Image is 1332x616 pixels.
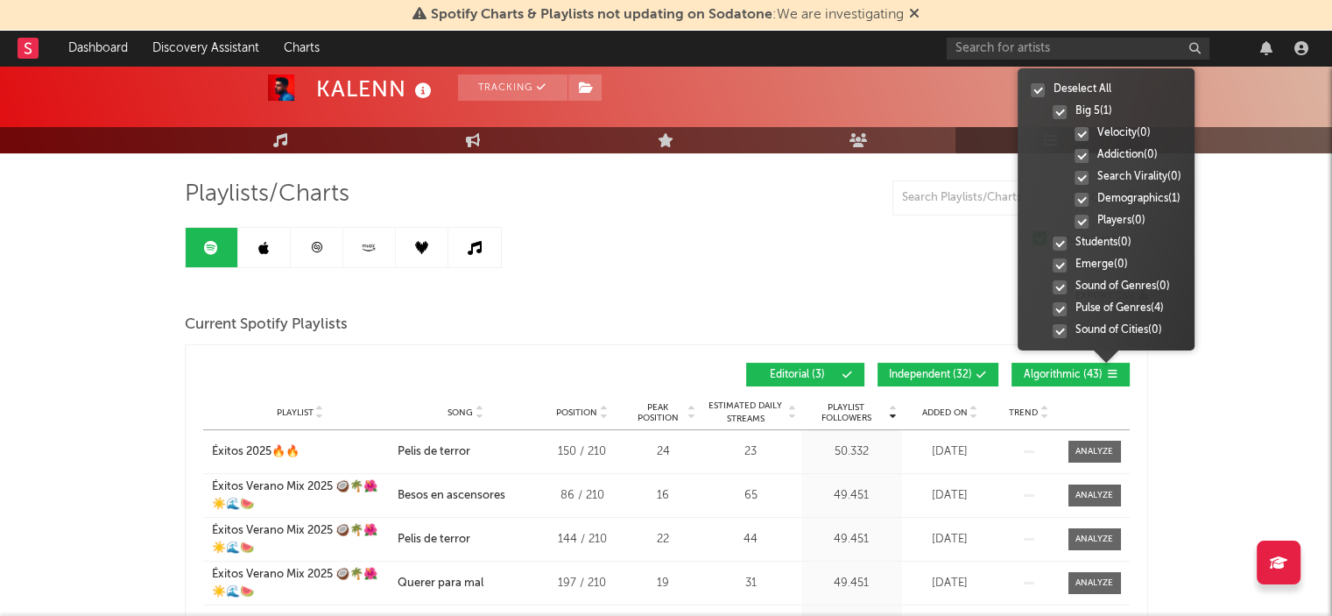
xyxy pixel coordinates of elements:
div: Pelis de terror [398,443,470,461]
a: Dashboard [56,31,140,66]
a: Éxitos 2025🔥🔥 [212,443,389,461]
div: Querer para mal [398,575,483,592]
div: 23 [705,443,797,461]
div: 44 [705,531,797,549]
button: Tracking [458,74,567,101]
div: Search Virality ( 0 ) [1097,169,1181,185]
div: Addiction ( 0 ) [1097,147,1181,163]
span: Editorial ( 3 ) [758,370,838,380]
div: [DATE] [906,443,994,461]
div: Velocity ( 0 ) [1097,125,1181,141]
span: : We are investigating [431,8,904,22]
span: Algorithmic ( 43 ) [1023,370,1103,380]
div: Sound of Cities ( 0 ) [1075,322,1181,338]
button: Independent(32) [877,363,998,386]
div: Éxitos 2025🔥🔥 [212,443,300,461]
span: Peak Position [631,402,686,423]
div: Pulse of Genres ( 4 ) [1075,301,1181,316]
button: Algorithmic(43) [1011,363,1130,386]
div: [DATE] [906,575,994,592]
div: 49.451 [806,575,898,592]
div: Sound of Genres ( 0 ) [1075,279,1181,294]
input: Search Playlists/Charts [892,181,1111,216]
div: Pelis de terror [398,531,470,549]
a: Éxitos Verano Mix 2025 🥥🌴🌺☀️🌊🍉 [212,478,389,513]
span: Position [556,407,597,418]
div: 31 [705,575,797,592]
input: Search for artists [947,38,1209,60]
div: Emerge ( 0 ) [1075,257,1181,273]
div: Demographics ( 1 ) [1097,191,1181,207]
span: Playlists/Charts [185,184,349,205]
div: 197 / 210 [543,575,622,592]
span: Spotify Charts & Playlists not updating on Sodatone [431,8,772,22]
div: 50.332 [806,443,898,461]
span: Estimated Daily Streams [705,400,786,426]
span: Independent ( 32 ) [889,370,972,380]
span: Added On [922,407,968,418]
a: Discovery Assistant [140,31,271,66]
span: Trend [1009,407,1038,418]
div: 150 / 210 [543,443,622,461]
div: 65 [705,487,797,505]
a: Éxitos Verano Mix 2025 🥥🌴🌺☀️🌊🍉 [212,566,389,600]
div: 49.451 [806,531,898,549]
div: 86 / 210 [543,487,622,505]
div: 22 [631,531,696,549]
div: Players ( 0 ) [1097,213,1181,229]
a: Éxitos Verano Mix 2025 🥥🌴🌺☀️🌊🍉 [212,522,389,556]
span: Song [448,407,473,418]
span: Current Spotify Playlists [185,315,348,336]
div: 24 [631,443,696,461]
div: Deselect All [1054,81,1181,97]
div: KALENN [316,74,436,103]
button: Editorial(3) [746,363,864,386]
span: Playlist [277,407,314,418]
span: Playlist Followers [806,402,887,423]
div: 49.451 [806,487,898,505]
div: Besos en ascensores [398,487,505,505]
div: 144 / 210 [543,531,622,549]
a: Charts [271,31,332,66]
span: Dismiss [909,8,920,22]
div: Students ( 0 ) [1075,235,1181,251]
div: 19 [631,575,696,592]
div: 16 [631,487,696,505]
div: Big 5 ( 1 ) [1075,103,1181,119]
div: [DATE] [906,531,994,549]
div: [DATE] [906,487,994,505]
